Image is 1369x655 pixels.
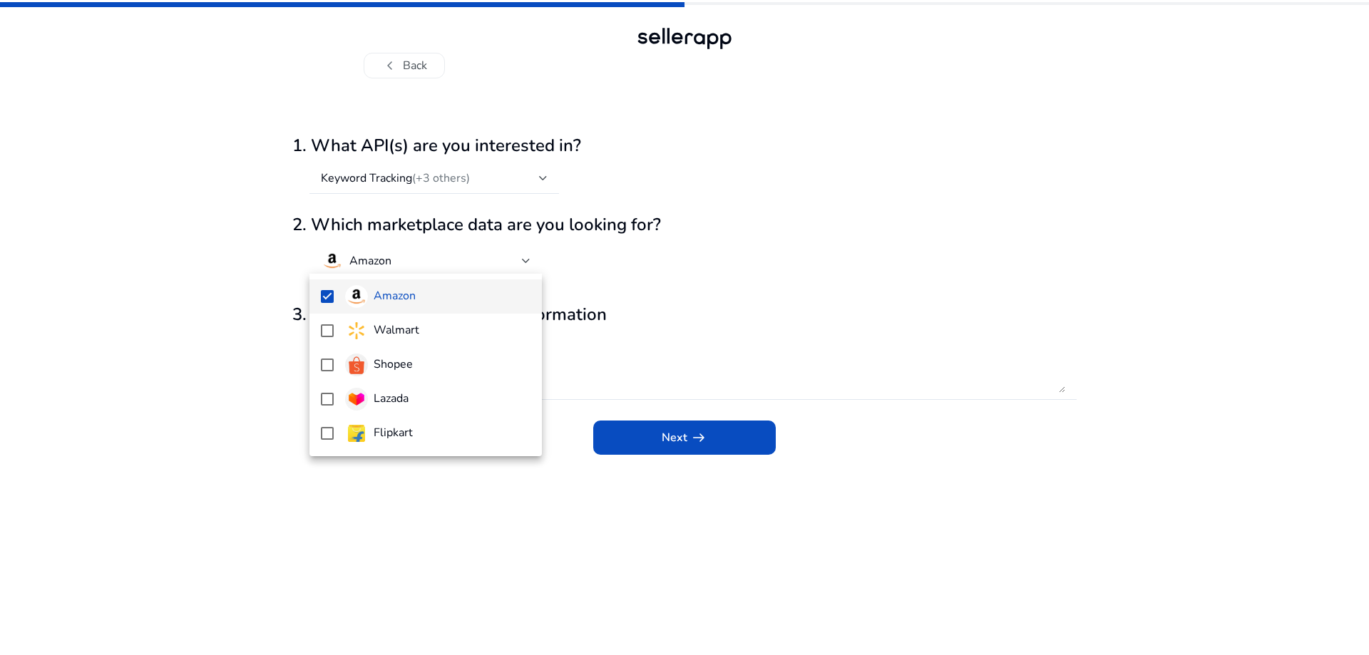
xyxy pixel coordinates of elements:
[374,289,416,303] h4: Amazon
[345,422,368,445] img: flipkart.svg
[374,392,409,406] h4: Lazada
[345,354,368,376] img: shopee-logo.webp
[374,324,419,337] h4: Walmart
[345,388,368,411] img: lazada-logo.webp
[345,285,368,308] img: amazon.svg
[345,319,368,342] img: walmart.svg
[374,426,413,440] h4: Flipkart
[374,358,413,371] h4: Shopee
